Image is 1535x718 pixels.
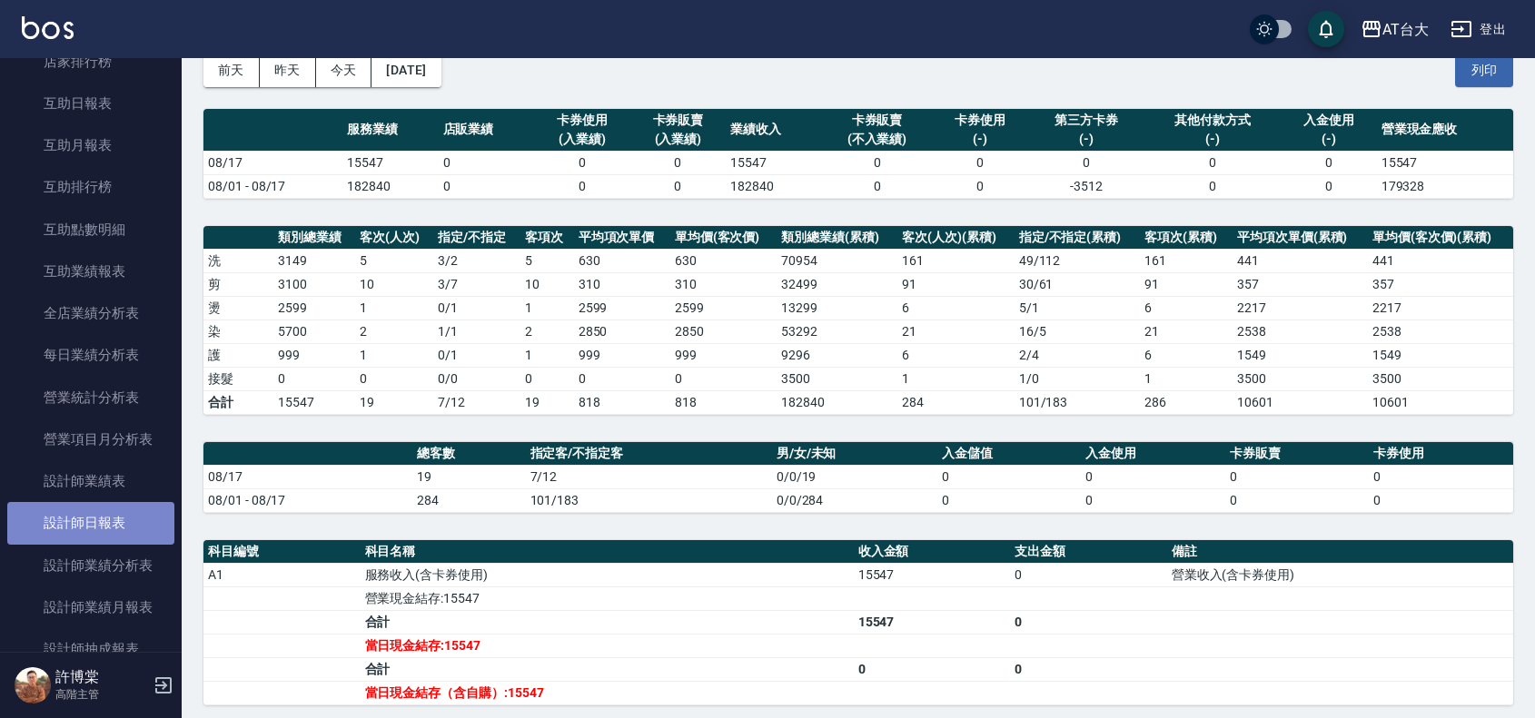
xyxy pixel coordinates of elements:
td: 2850 [670,320,777,343]
a: 設計師抽成報表 [7,628,174,670]
td: 818 [574,390,670,414]
div: AT台大 [1382,18,1429,41]
table: a dense table [203,442,1513,513]
th: 類別總業績(累積) [777,226,897,250]
div: (不入業績) [827,130,927,149]
td: 2599 [670,296,777,320]
div: (-) [1033,130,1140,149]
td: 310 [670,272,777,296]
button: 前天 [203,54,260,87]
td: 服務收入(含卡券使用) [361,563,854,586]
td: 9296 [777,343,897,367]
td: 15547 [342,151,439,174]
td: 合計 [203,390,273,414]
th: 備註 [1167,540,1513,564]
td: 0 [1028,151,1144,174]
th: 平均項次單價(累積) [1233,226,1368,250]
td: 10601 [1233,390,1368,414]
td: 182840 [342,174,439,198]
a: 每日業績分析表 [7,334,174,376]
th: 入金使用 [1081,442,1224,466]
a: 設計師日報表 [7,502,174,544]
td: 0 [630,151,727,174]
td: 6 [1140,343,1233,367]
td: 0 / 1 [433,343,520,367]
td: 1 [520,343,574,367]
td: 合計 [361,610,854,634]
td: 91 [1140,272,1233,296]
table: a dense table [203,109,1513,199]
td: 10 [520,272,574,296]
button: 今天 [316,54,372,87]
div: 其他付款方式 [1149,111,1276,130]
td: 818 [670,390,777,414]
td: 15547 [273,390,355,414]
td: 護 [203,343,273,367]
td: 19 [520,390,574,414]
td: 0 [439,151,535,174]
td: 441 [1233,249,1368,272]
button: 列印 [1455,54,1513,87]
td: 7/12 [526,465,772,488]
th: 單均價(客次價) [670,226,777,250]
td: 0 [1225,465,1369,488]
td: 49 / 112 [1015,249,1141,272]
th: 類別總業績 [273,226,355,250]
div: 卡券販賣 [827,111,927,130]
td: 2217 [1368,296,1513,320]
td: 7/12 [433,390,520,414]
td: 15547 [854,563,1011,586]
th: 入金儲值 [937,442,1081,466]
td: 3500 [1368,367,1513,390]
div: (-) [1285,130,1372,149]
td: A1 [203,563,361,586]
th: 卡券販賣 [1225,442,1369,466]
td: 15547 [726,151,822,174]
td: 10601 [1368,390,1513,414]
td: 5 / 1 [1015,296,1141,320]
td: 182840 [777,390,897,414]
td: 91 [897,272,1015,296]
td: 999 [670,343,777,367]
table: a dense table [203,540,1513,705]
th: 單均價(客次價)(累積) [1368,226,1513,250]
td: 161 [897,249,1015,272]
td: 1 [897,367,1015,390]
td: 3100 [273,272,355,296]
td: 0 [1281,151,1377,174]
td: 0 [1010,610,1167,634]
td: 0 [630,174,727,198]
div: (-) [1149,130,1276,149]
td: 08/17 [203,151,342,174]
td: 燙 [203,296,273,320]
td: 染 [203,320,273,343]
td: 1 [355,296,433,320]
td: 0 [1081,465,1224,488]
td: 2 [355,320,433,343]
a: 店家排行榜 [7,41,174,83]
td: 0 [932,151,1028,174]
th: 客項次 [520,226,574,250]
a: 互助排行榜 [7,166,174,208]
th: 服務業績 [342,109,439,152]
th: 業績收入 [726,109,822,152]
a: 設計師業績分析表 [7,545,174,586]
div: 卡券使用 [936,111,1024,130]
td: 101/183 [1015,390,1141,414]
td: 08/01 - 08/17 [203,488,412,512]
button: AT台大 [1353,11,1436,48]
td: 19 [355,390,433,414]
td: 1549 [1368,343,1513,367]
div: 卡券販賣 [635,111,722,130]
th: 男/女/未知 [772,442,937,466]
td: 0 [574,367,670,390]
td: 6 [1140,296,1233,320]
td: 2 / 4 [1015,343,1141,367]
td: 13299 [777,296,897,320]
td: 0 [439,174,535,198]
td: 999 [273,343,355,367]
td: 3 / 7 [433,272,520,296]
td: 5 [520,249,574,272]
h5: 許博棠 [55,668,148,686]
td: 1 / 1 [433,320,520,343]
